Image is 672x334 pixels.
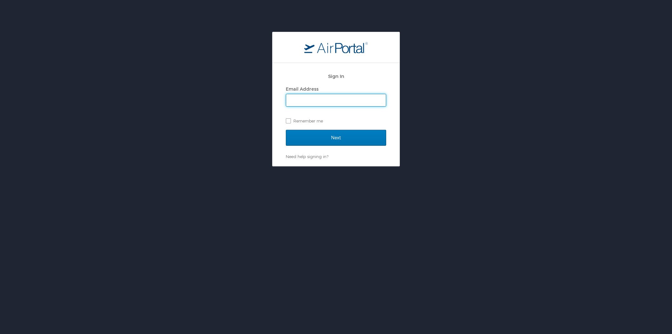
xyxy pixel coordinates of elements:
[286,130,386,146] input: Next
[286,116,386,126] label: Remember me
[286,154,328,159] a: Need help signing in?
[286,73,386,80] h2: Sign In
[286,86,319,92] label: Email Address
[304,42,368,53] img: logo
